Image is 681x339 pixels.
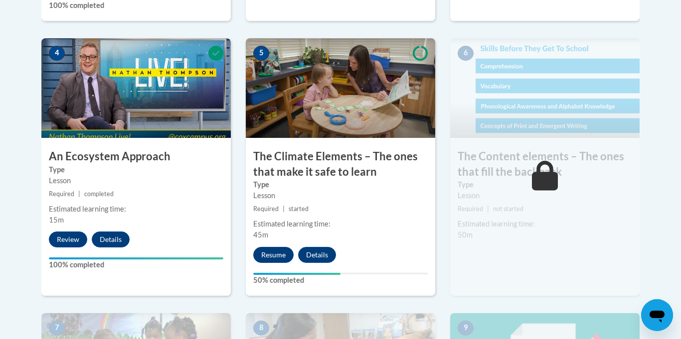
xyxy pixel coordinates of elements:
[78,190,80,198] span: |
[41,149,231,164] h3: An Ecosystem Approach
[283,205,285,213] span: |
[84,190,114,198] span: completed
[253,46,269,61] span: 5
[246,38,435,138] img: Course Image
[49,46,65,61] span: 4
[253,190,428,201] div: Lesson
[493,205,523,213] span: not started
[49,190,74,198] span: Required
[298,247,336,263] button: Details
[49,216,64,224] span: 15m
[253,219,428,229] div: Estimated learning time:
[92,231,130,247] button: Details
[253,179,428,190] label: Type
[253,275,428,286] label: 50% completed
[641,299,673,331] iframe: Button to launch messaging window
[49,257,223,259] div: Your progress
[253,247,294,263] button: Resume
[458,205,483,213] span: Required
[289,205,309,213] span: started
[49,231,87,247] button: Review
[458,46,474,61] span: 6
[487,205,489,213] span: |
[253,230,268,239] span: 45m
[450,38,640,138] img: Course Image
[458,219,632,229] div: Estimated learning time:
[253,321,269,336] span: 8
[253,205,279,213] span: Required
[49,321,65,336] span: 7
[41,38,231,138] img: Course Image
[458,179,632,190] label: Type
[49,259,223,270] label: 100% completed
[458,230,473,239] span: 50m
[458,321,474,336] span: 9
[450,149,640,180] h3: The Content elements – The ones that fill the backpack
[49,164,223,175] label: Type
[253,273,340,275] div: Your progress
[49,175,223,186] div: Lesson
[246,149,435,180] h3: The Climate Elements – The ones that make it safe to learn
[49,204,223,215] div: Estimated learning time:
[458,190,632,201] div: Lesson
